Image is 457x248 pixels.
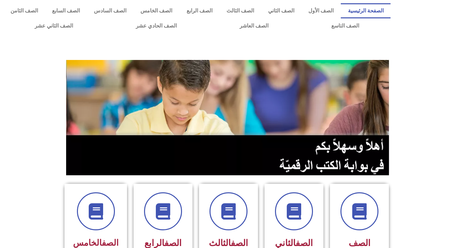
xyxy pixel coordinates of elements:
[104,18,208,33] a: الصف الحادي عشر
[3,3,45,18] a: الصف الثامن
[179,3,219,18] a: الصف الرابع
[3,18,104,33] a: الصف الثاني عشر
[341,3,391,18] a: الصفحة الرئيسية
[87,3,134,18] a: الصف السادس
[261,3,302,18] a: الصف الثاني
[102,238,119,248] a: الصف
[219,3,261,18] a: الصف الثالث
[45,3,87,18] a: الصف السابع
[134,3,179,18] a: الصف الخامس
[73,238,119,248] span: الخامس
[302,3,341,18] a: الصف الأول
[208,18,300,33] a: الصف العاشر
[300,18,391,33] a: الصف التاسع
